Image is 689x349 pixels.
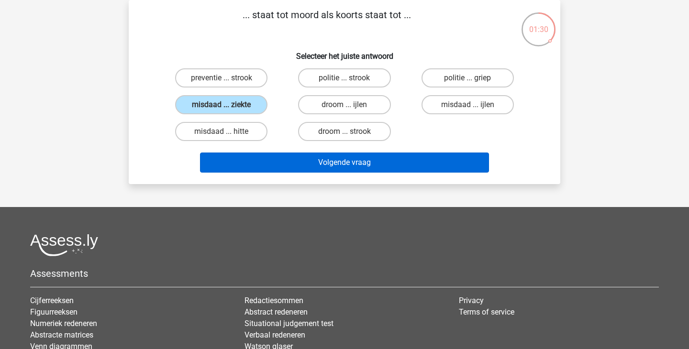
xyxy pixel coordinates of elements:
[30,296,74,305] a: Cijferreeksen
[30,319,97,328] a: Numeriek redeneren
[30,307,78,316] a: Figuurreeksen
[459,296,484,305] a: Privacy
[175,95,267,114] label: misdaad ... ziekte
[200,153,489,173] button: Volgende vraag
[30,268,659,279] h5: Assessments
[144,44,545,61] h6: Selecteer het juiste antwoord
[244,296,303,305] a: Redactiesommen
[298,95,390,114] label: droom ... ijlen
[298,68,390,87] label: politie ... strook
[459,307,514,316] a: Terms of service
[144,8,509,36] p: ... staat tot moord als koorts staat tot ...
[30,330,93,339] a: Abstracte matrices
[244,319,333,328] a: Situational judgement test
[422,68,514,87] label: politie ... griep
[298,122,390,141] label: droom ... strook
[175,68,267,87] label: preventie ... strook
[175,122,267,141] label: misdaad ... hitte
[521,11,556,35] div: 01:30
[30,234,98,256] img: Assessly logo
[244,330,305,339] a: Verbaal redeneren
[244,307,308,316] a: Abstract redeneren
[422,95,514,114] label: misdaad ... ijlen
